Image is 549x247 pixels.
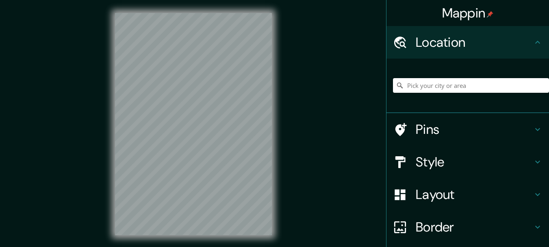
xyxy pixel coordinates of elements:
h4: Location [416,34,533,50]
img: pin-icon.png [487,11,493,17]
h4: Mappin [442,5,494,21]
h4: Layout [416,186,533,203]
canvas: Map [115,13,272,235]
h4: Style [416,154,533,170]
h4: Pins [416,121,533,138]
div: Pins [386,113,549,146]
div: Border [386,211,549,243]
div: Location [386,26,549,59]
div: Style [386,146,549,178]
input: Pick your city or area [393,78,549,93]
div: Layout [386,178,549,211]
h4: Border [416,219,533,235]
